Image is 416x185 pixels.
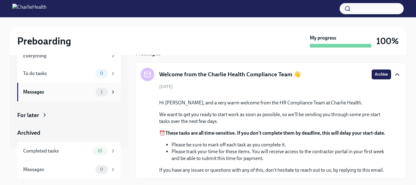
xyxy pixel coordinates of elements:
[96,167,107,172] span: 0
[23,53,108,59] div: Everything
[17,48,121,64] a: Everything
[310,35,336,41] strong: My progress
[94,149,106,153] span: 10
[172,148,391,162] li: Please track your time for these items. You will receive access to the contractor portal in your ...
[375,71,388,78] span: Archive
[23,166,93,173] div: Messages
[159,167,391,174] p: If you have any issues or questions with any of this, don't hesitate to reach out to us, by reply...
[159,130,391,137] p: ⏰
[17,160,121,179] a: Messages0
[17,111,121,119] a: For later
[23,89,93,95] div: Messages
[97,90,106,94] span: 1
[23,70,93,77] div: To do tasks
[372,69,391,79] button: Archive
[17,142,121,160] a: Completed tasks10
[159,111,391,125] p: We want to get you ready to start work as soon as possible, so we'll be sending you through some ...
[17,35,71,47] h2: Preboarding
[17,64,121,83] a: To do tasks0
[165,130,386,136] strong: These tasks are all time-sensitive. If you don't complete them by deadline, this will delay your ...
[159,99,391,106] p: Hi [PERSON_NAME], and a very warm welcome from the HR Compliance Team at Charlie Health.
[96,71,107,76] span: 0
[17,111,39,119] div: For later
[159,84,173,90] span: [DATE]
[172,141,391,148] li: Please be sure to mark off each task as you complete it.
[17,83,121,101] a: Messages1
[17,129,121,137] a: Archived
[12,4,46,14] img: CharlieHealth
[159,70,301,78] h5: Welcome from the Charlie Health Compliance Team 👋
[376,36,399,47] h3: 100%
[23,148,90,154] div: Completed tasks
